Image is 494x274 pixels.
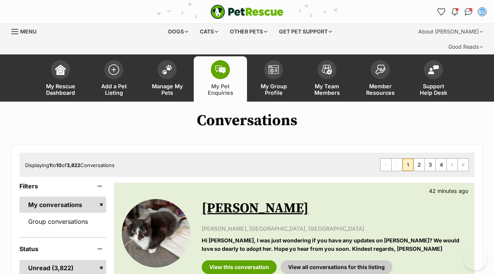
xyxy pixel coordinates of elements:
[428,65,439,74] img: help-desk-icon-fdf02630f3aa405de69fd3d07c3f3aa587a6932b1a1747fa1d2bba05be0121f9.svg
[407,56,460,102] a: Support Help Desk
[354,56,407,102] a: Member Resources
[414,159,424,171] a: Page 2
[202,260,277,274] a: View this conversation
[465,8,473,16] img: chat-41dd97257d64d25036548639549fe6c8038ab92f7586957e7f3b1b290dea8141.svg
[49,162,51,168] strong: 1
[449,6,461,18] button: Notifications
[274,24,337,39] div: Get pet support
[140,56,194,102] a: Manage My Pets
[162,65,172,75] img: manage-my-pets-icon-02211641906a0b7f246fdf0571729dbe1e7629f14944591b6c1af311fb30b64b.svg
[55,64,66,75] img: dashboard-icon-eb2f2d2d3e046f16d808141f083e7271f6b2e854fb5c12c21221c1fb7104beca.svg
[435,6,447,18] a: Favourites
[429,187,469,195] p: 42 minutes ago
[163,24,193,39] div: Dogs
[210,5,284,19] a: PetRescue
[280,260,392,274] a: View all conversations for this listing
[19,213,106,229] a: Group conversations
[34,56,87,102] a: My Rescue Dashboard
[97,83,131,96] span: Add a Pet Listing
[478,8,486,16] img: susan bullen profile pic
[19,197,106,213] a: My conversations
[56,162,62,168] strong: 10
[310,83,344,96] span: My Team Members
[447,159,457,171] a: Next page
[225,24,272,39] div: Other pets
[108,64,119,75] img: add-pet-listing-icon-0afa8454b4691262ce3f59096e99ab1cd57d4a30225e0717b998d2c9b9846f56.svg
[19,245,106,252] header: Status
[322,65,332,75] img: team-members-icon-5396bd8760b3fe7c0b43da4ab00e1e3bb1a5d9ba89233759b79545d2d3fc5d0d.svg
[43,83,78,96] span: My Rescue Dashboard
[462,6,475,18] a: Conversations
[300,56,354,102] a: My Team Members
[194,24,223,39] div: Cats
[67,162,80,168] strong: 3,822
[436,159,446,171] a: Page 4
[11,24,42,38] a: Menu
[202,236,467,253] p: Hi [PERSON_NAME], I was just wondering if you have any updates on [PERSON_NAME]? We would love so...
[215,65,226,74] img: pet-enquiries-icon-7e3ad2cf08bfb03b45e93fb7055b45f3efa6380592205ae92323e6603595dc1f.svg
[413,24,488,39] div: About [PERSON_NAME]
[194,56,247,102] a: My Pet Enquiries
[19,183,106,190] header: Filters
[416,83,451,96] span: Support Help Desk
[363,83,397,96] span: Member Resources
[202,225,467,233] p: [PERSON_NAME], [GEOGRAPHIC_DATA], [GEOGRAPHIC_DATA]
[122,199,190,268] img: Mrs Pickles
[380,158,469,171] nav: Pagination
[247,56,300,102] a: My Group Profile
[20,28,37,35] span: Menu
[452,8,458,16] img: notifications-46538b983faf8c2785f20acdc204bb7945ddae34d4c08c2a6579f10ce5e182be.svg
[458,159,469,171] a: Last page
[381,159,391,171] span: First page
[464,247,486,270] iframe: Help Scout Beacon - Open
[268,65,279,74] img: group-profile-icon-3fa3cf56718a62981997c0bc7e787c4b2cf8bcc04b72c1350f741eb67cf2f40e.svg
[476,6,488,18] button: My account
[150,83,184,96] span: Manage My Pets
[87,56,140,102] a: Add a Pet Listing
[375,64,386,75] img: member-resources-icon-8e73f808a243e03378d46382f2149f9095a855e16c252ad45f914b54edf8863c.svg
[443,39,488,54] div: Good Reads
[392,159,402,171] span: Previous page
[435,6,488,18] ul: Account quick links
[257,83,291,96] span: My Group Profile
[425,159,435,171] a: Page 3
[25,162,115,168] span: Displaying to of Conversations
[210,5,284,19] img: logo-e224e6f780fb5917bec1dbf3a21bbac754714ae5b6737aabdf751b685950b380.svg
[203,83,237,96] span: My Pet Enquiries
[202,200,309,217] a: [PERSON_NAME]
[403,159,413,171] span: Page 1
